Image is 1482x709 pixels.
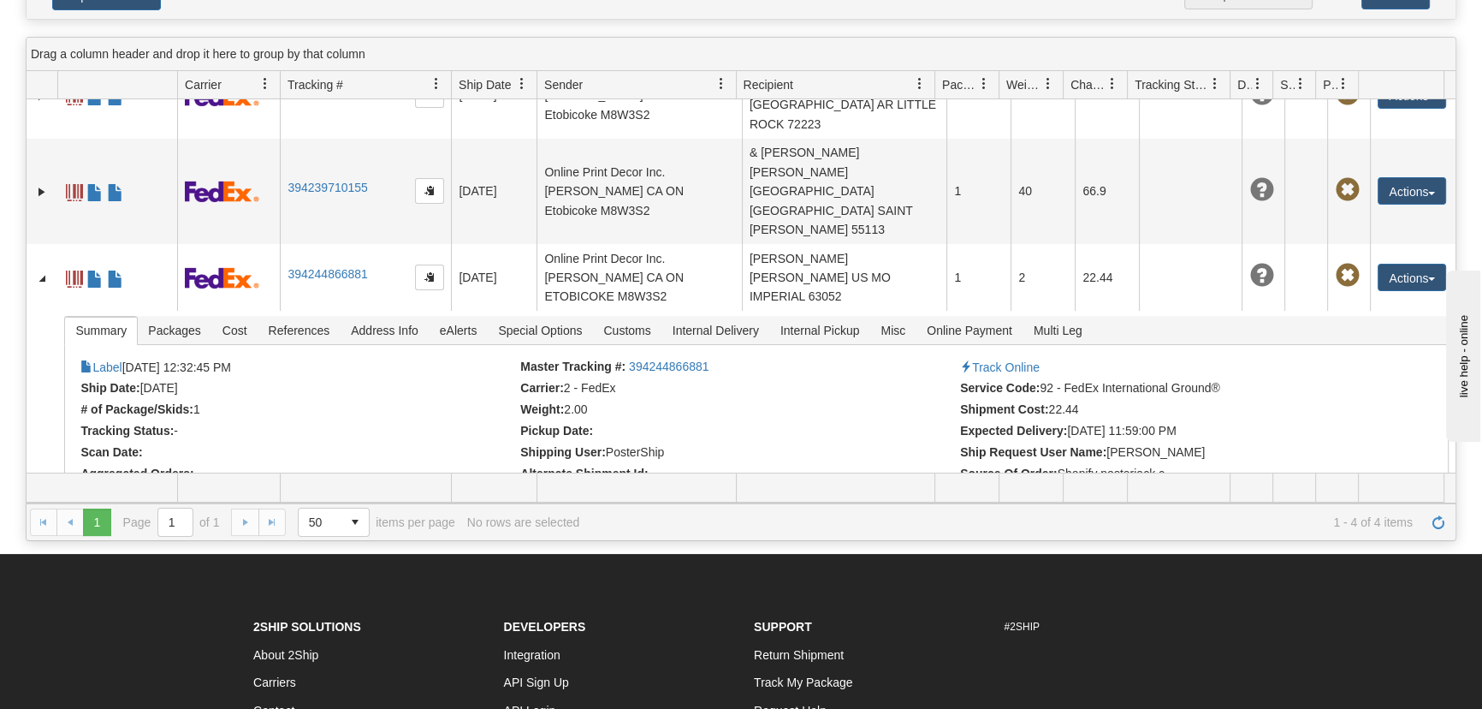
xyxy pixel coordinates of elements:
[969,69,999,98] a: Packages filter column settings
[451,139,536,244] td: [DATE]
[707,69,736,98] a: Sender filter column settings
[80,381,516,398] li: [DATE]
[960,467,1058,480] strong: Source Of Order:
[185,267,259,289] img: 2 - FedEx
[251,69,280,98] a: Carrier filter column settings
[1034,69,1063,98] a: Weight filter column settings
[80,424,516,441] li: -
[415,265,444,290] button: Copy to clipboard
[80,402,193,416] strong: # of Package/Skids:
[960,424,1396,441] li: [DATE] 11:59:00 PM
[520,402,564,416] strong: Weight:
[341,509,369,536] span: select
[536,139,742,244] td: Online Print Decor Inc. [PERSON_NAME] CA ON Etobicoke M8W3S2
[520,381,956,398] li: 2 - FedEx
[459,76,511,93] span: Ship Date
[288,181,367,194] a: 394239710155
[488,317,592,344] span: Special Options
[33,183,50,200] a: Expand
[754,620,812,634] strong: Support
[107,263,124,290] a: USMCA CO
[1075,139,1139,244] td: 66.9
[520,381,564,395] strong: Carrier:
[467,515,580,529] div: No rows are selected
[520,445,956,462] li: PosterShip (23708)
[123,508,220,537] span: Page of 1
[520,467,648,480] strong: Alternate Shipment Id:
[504,676,569,689] a: API Sign Up
[1443,267,1480,442] iframe: chat widget
[742,244,947,311] td: [PERSON_NAME] [PERSON_NAME] US MO IMPERIAL 63052
[870,317,916,344] span: Misc
[430,317,488,344] span: eAlerts
[80,360,122,374] a: Label
[960,360,1040,374] a: Track Online
[253,620,361,634] strong: 2Ship Solutions
[451,244,536,311] td: [DATE]
[309,514,331,531] span: 50
[1378,264,1446,291] button: Actions
[1335,82,1359,106] span: Pickup Not Assigned
[13,15,158,27] div: live help - online
[1329,69,1358,98] a: Pickup Status filter column settings
[1243,69,1272,98] a: Delivery Status filter column settings
[504,648,560,662] a: Integration
[80,424,174,438] strong: Tracking Status:
[1005,622,1230,633] h6: #2SHIP
[185,76,222,93] span: Carrier
[27,38,1455,71] div: grid grouping header
[662,317,769,344] span: Internal Delivery
[212,317,258,344] span: Cost
[1286,69,1315,98] a: Shipment Issues filter column settings
[258,317,341,344] span: References
[507,69,536,98] a: Ship Date filter column settings
[1323,76,1337,93] span: Pickup Status
[1098,69,1127,98] a: Charge filter column settings
[916,317,1023,344] span: Online Payment
[80,402,516,420] li: 1
[1075,244,1139,311] td: 22.44
[298,508,370,537] span: Page sizes drop down
[83,509,110,536] span: Page 1
[520,402,956,420] li: 2.00
[107,176,124,204] a: USMCA CO
[65,317,137,344] span: Summary
[544,76,583,93] span: Sender
[66,263,83,290] a: Label
[86,176,104,204] a: Commercial Invoice
[520,360,625,373] strong: Master Tracking #:
[1135,76,1209,93] span: Tracking Status
[158,509,193,536] input: Page 1
[960,381,1396,398] li: 92 - FedEx International Ground®
[1006,76,1042,93] span: Weight
[593,317,661,344] span: Customs
[960,467,1396,484] li: Shopify posterjack.c
[754,648,844,662] a: Return Shipment
[960,402,1396,420] li: 22.44
[946,244,1011,311] td: 1
[80,360,516,377] li: [DATE] 12:32:45 PM
[770,317,870,344] span: Internal Pickup
[1280,76,1295,93] span: Shipment Issues
[288,76,343,93] span: Tracking #
[138,317,210,344] span: Packages
[1249,82,1273,106] span: Unknown
[1425,509,1452,536] a: Refresh
[536,244,742,311] td: Online Print Decor Inc. [PERSON_NAME] CA ON ETOBICOKE M8W3S2
[744,76,793,93] span: Recipient
[960,445,1396,462] li: [PERSON_NAME]
[86,263,104,290] a: Commercial Invoice
[185,181,259,202] img: 2 - FedEx
[1335,264,1359,288] span: Pickup Not Assigned
[942,76,978,93] span: Packages
[520,424,593,438] strong: Pickup Date:
[629,360,708,373] a: 394244866881
[341,317,429,344] span: Address Info
[1023,317,1093,344] span: Multi Leg
[1011,244,1075,311] td: 2
[253,648,318,662] a: About 2Ship
[1011,139,1075,244] td: 40
[288,267,367,281] a: 394244866881
[960,424,1067,438] strong: Expected Delivery:
[80,467,193,480] strong: Aggregated Orders:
